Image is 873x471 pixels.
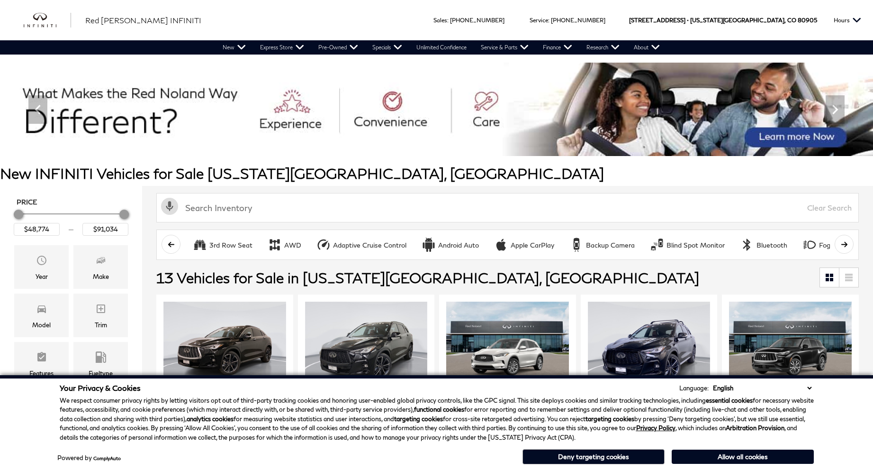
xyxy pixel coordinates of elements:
a: Red [PERSON_NAME] INFINITI [85,15,201,26]
div: Adaptive Cruise Control [316,238,331,252]
div: Android Auto [422,238,436,252]
span: Go to slide 8 [478,139,488,148]
div: Price [14,206,128,235]
div: Fueltype [89,368,113,379]
span: Go to slide 5 [439,139,448,148]
span: Go to slide 4 [425,139,435,148]
img: 2025 INFINITI QX50 SPORT AWD [305,302,428,394]
a: Express Store [253,40,311,55]
div: Blind Spot Monitor [650,238,664,252]
div: Features [29,368,54,379]
div: Adaptive Cruise Control [333,241,406,249]
span: Year [36,252,47,271]
button: 3rd Row Seat3rd Row Seat [188,235,258,255]
input: Minimum [14,223,60,235]
div: Model [32,320,51,330]
div: MakeMake [73,245,128,289]
a: About [627,40,667,55]
div: Trim [95,320,107,330]
span: Features [36,349,47,368]
a: [PHONE_NUMBER] [551,17,605,24]
div: FeaturesFeatures [14,342,69,386]
a: [PHONE_NUMBER] [450,17,504,24]
div: Bluetooth [740,238,754,252]
span: Trim [95,301,107,320]
strong: essential cookies [706,397,753,404]
span: Red [PERSON_NAME] INFINITI [85,16,201,25]
div: Apple CarPlay [511,241,554,249]
span: Your Privacy & Cookies [60,383,141,392]
a: infiniti [24,13,71,28]
button: scroll right [835,235,854,254]
div: Backup Camera [586,241,635,249]
h5: Price [17,198,126,206]
img: INFINITI [24,13,71,28]
a: [STREET_ADDRESS] • [US_STATE][GEOGRAPHIC_DATA], CO 80905 [629,17,817,24]
a: Unlimited Confidence [409,40,474,55]
span: Service [530,17,548,24]
button: Deny targeting cookies [522,449,665,464]
div: Apple CarPlay [494,238,508,252]
span: 13 Vehicles for Sale in [US_STATE][GEOGRAPHIC_DATA], [GEOGRAPHIC_DATA] [156,269,699,286]
button: Apple CarPlayApple CarPlay [489,235,559,255]
input: Maximum [82,223,128,235]
div: Fog Lights [802,238,817,252]
p: We respect consumer privacy rights by letting visitors opt out of third-party tracking cookies an... [60,396,814,443]
nav: Main Navigation [216,40,667,55]
span: Go to slide 1 [386,139,395,148]
div: Bluetooth [756,241,787,249]
button: Blind Spot MonitorBlind Spot Monitor [645,235,730,255]
button: BluetoothBluetooth [735,235,792,255]
div: Year [36,271,48,282]
strong: targeting cookies [585,415,634,423]
svg: Click to toggle on voice search [161,198,178,215]
button: Fog LightsFog Lights [797,235,857,255]
button: scroll left [162,235,180,254]
button: Allow all cookies [672,450,814,464]
div: Blind Spot Monitor [666,241,725,249]
img: 2025 INFINITI QX55 LUXE AWD [163,302,286,394]
div: FueltypeFueltype [73,342,128,386]
div: Backup Camera [569,238,584,252]
div: Language: [679,385,709,391]
div: Next [826,95,845,124]
div: Android Auto [438,241,479,249]
span: Fueltype [95,349,107,368]
strong: functional cookies [414,406,464,413]
img: 2025 INFINITI QX50 LUXE AWD [446,302,569,394]
div: Make [93,271,109,282]
select: Language Select [711,383,814,393]
div: ModelModel [14,294,69,337]
span: Make [95,252,107,271]
span: Go to slide 2 [399,139,408,148]
span: : [548,17,549,24]
div: Powered by [57,455,121,461]
div: YearYear [14,245,69,289]
a: Finance [536,40,579,55]
div: 3rd Row Seat [209,241,252,249]
div: Fog Lights [819,241,852,249]
a: Pre-Owned [311,40,365,55]
a: Research [579,40,627,55]
img: 2025 INFINITI QX60 AUTOGRAPH AWD [729,302,852,394]
a: Specials [365,40,409,55]
a: ComplyAuto [93,455,121,461]
strong: targeting cookies [394,415,443,423]
div: 3rd Row Seat [193,238,207,252]
span: : [447,17,449,24]
div: AWD [268,238,282,252]
span: Go to slide 7 [465,139,475,148]
span: Model [36,301,47,320]
div: TrimTrim [73,294,128,337]
span: Go to slide 6 [452,139,461,148]
button: AWDAWD [262,235,306,255]
input: Search Inventory [156,193,859,222]
span: Sales [433,17,447,24]
a: Privacy Policy [636,424,675,432]
span: Go to slide 3 [412,139,422,148]
strong: Arbitration Provision [726,424,784,432]
img: 2025 INFINITI QX50 SPORT AWD [588,302,711,394]
a: New [216,40,253,55]
button: Backup CameraBackup Camera [564,235,640,255]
